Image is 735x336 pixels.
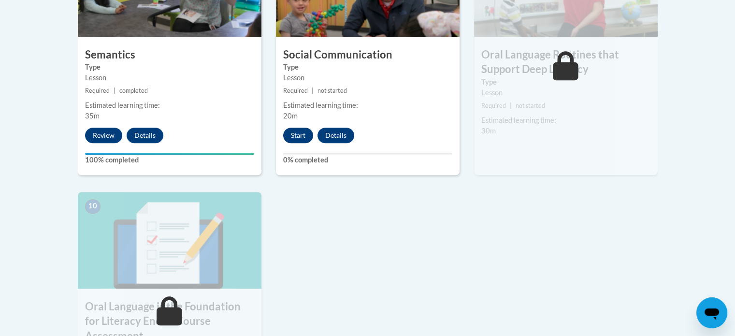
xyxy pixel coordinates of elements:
[119,87,148,94] span: completed
[474,47,658,77] h3: Oral Language Routines that Support Deep Literacy
[283,100,452,111] div: Estimated learning time:
[85,128,122,143] button: Review
[312,87,314,94] span: |
[85,62,254,73] label: Type
[481,88,650,98] div: Lesson
[85,73,254,83] div: Lesson
[283,62,452,73] label: Type
[317,128,354,143] button: Details
[481,77,650,88] label: Type
[78,47,261,62] h3: Semantics
[696,297,727,328] iframe: Button to launch messaging window
[283,73,452,83] div: Lesson
[283,112,298,120] span: 20m
[317,87,347,94] span: not started
[510,102,512,109] span: |
[481,127,496,135] span: 30m
[85,112,100,120] span: 35m
[85,155,254,165] label: 100% completed
[516,102,545,109] span: not started
[481,102,506,109] span: Required
[85,199,101,214] span: 10
[283,155,452,165] label: 0% completed
[85,100,254,111] div: Estimated learning time:
[276,47,460,62] h3: Social Communication
[283,87,308,94] span: Required
[85,87,110,94] span: Required
[481,115,650,126] div: Estimated learning time:
[78,192,261,289] img: Course Image
[85,153,254,155] div: Your progress
[114,87,115,94] span: |
[127,128,163,143] button: Details
[283,128,313,143] button: Start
